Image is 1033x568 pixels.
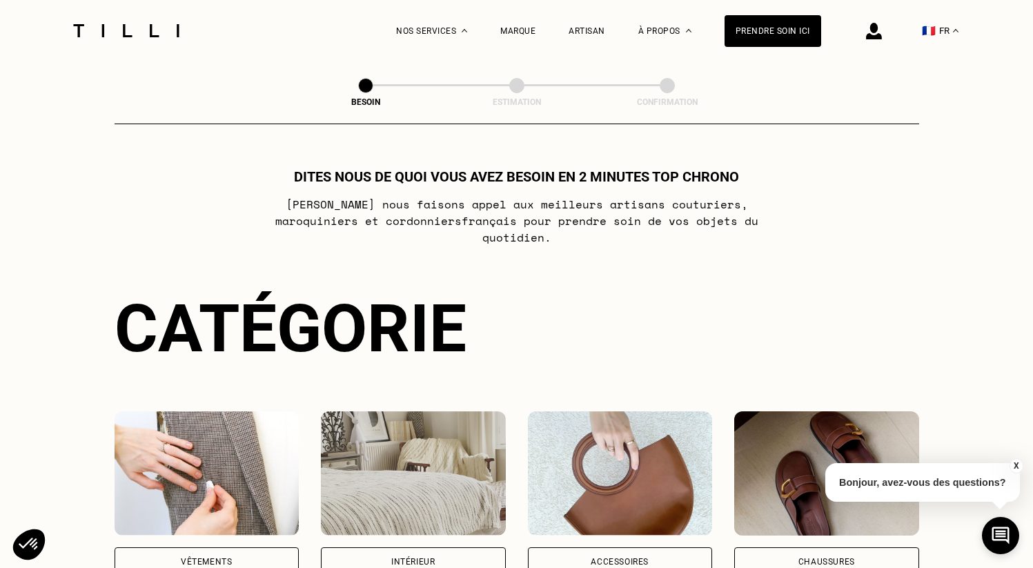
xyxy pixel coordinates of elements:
div: Accessoires [591,558,649,566]
button: X [1009,458,1023,473]
div: Confirmation [598,97,736,107]
div: Chaussures [798,558,855,566]
div: Besoin [297,97,435,107]
div: Catégorie [115,290,919,367]
span: 🇫🇷 [922,24,936,37]
div: Vêtements [181,558,232,566]
img: Logo du service de couturière Tilli [68,24,184,37]
div: Estimation [448,97,586,107]
img: Accessoires [528,411,713,536]
img: menu déroulant [953,29,958,32]
p: Bonjour, avez-vous des questions? [825,463,1020,502]
div: Intérieur [391,558,435,566]
p: [PERSON_NAME] nous faisons appel aux meilleurs artisans couturiers , maroquiniers et cordonniers ... [243,196,790,246]
a: Prendre soin ici [725,15,821,47]
img: Menu déroulant [462,29,467,32]
img: Intérieur [321,411,506,536]
img: Vêtements [115,411,299,536]
a: Artisan [569,26,605,36]
h1: Dites nous de quoi vous avez besoin en 2 minutes top chrono [294,168,739,185]
img: Menu déroulant à propos [686,29,691,32]
img: Chaussures [734,411,919,536]
a: Marque [500,26,535,36]
img: icône connexion [866,23,882,39]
